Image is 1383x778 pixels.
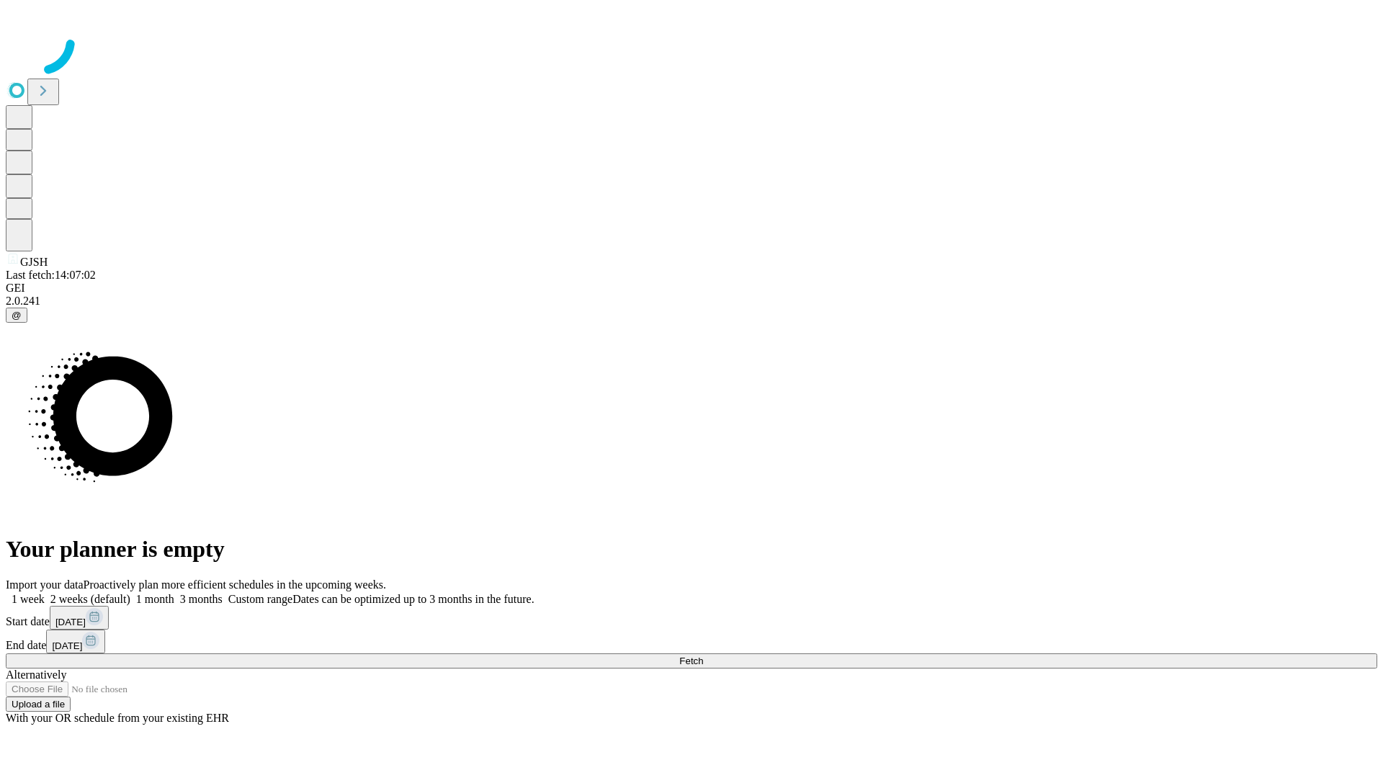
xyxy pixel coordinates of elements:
[6,669,66,681] span: Alternatively
[6,269,96,281] span: Last fetch: 14:07:02
[55,617,86,627] span: [DATE]
[6,308,27,323] button: @
[50,606,109,630] button: [DATE]
[180,593,223,605] span: 3 months
[679,656,703,666] span: Fetch
[52,640,82,651] span: [DATE]
[46,630,105,653] button: [DATE]
[6,536,1377,563] h1: Your planner is empty
[6,295,1377,308] div: 2.0.241
[84,578,386,591] span: Proactively plan more efficient schedules in the upcoming weeks.
[12,310,22,321] span: @
[6,712,229,724] span: With your OR schedule from your existing EHR
[20,256,48,268] span: GJSH
[50,593,130,605] span: 2 weeks (default)
[6,282,1377,295] div: GEI
[6,606,1377,630] div: Start date
[6,653,1377,669] button: Fetch
[228,593,292,605] span: Custom range
[136,593,174,605] span: 1 month
[12,593,45,605] span: 1 week
[6,697,71,712] button: Upload a file
[292,593,534,605] span: Dates can be optimized up to 3 months in the future.
[6,578,84,591] span: Import your data
[6,630,1377,653] div: End date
